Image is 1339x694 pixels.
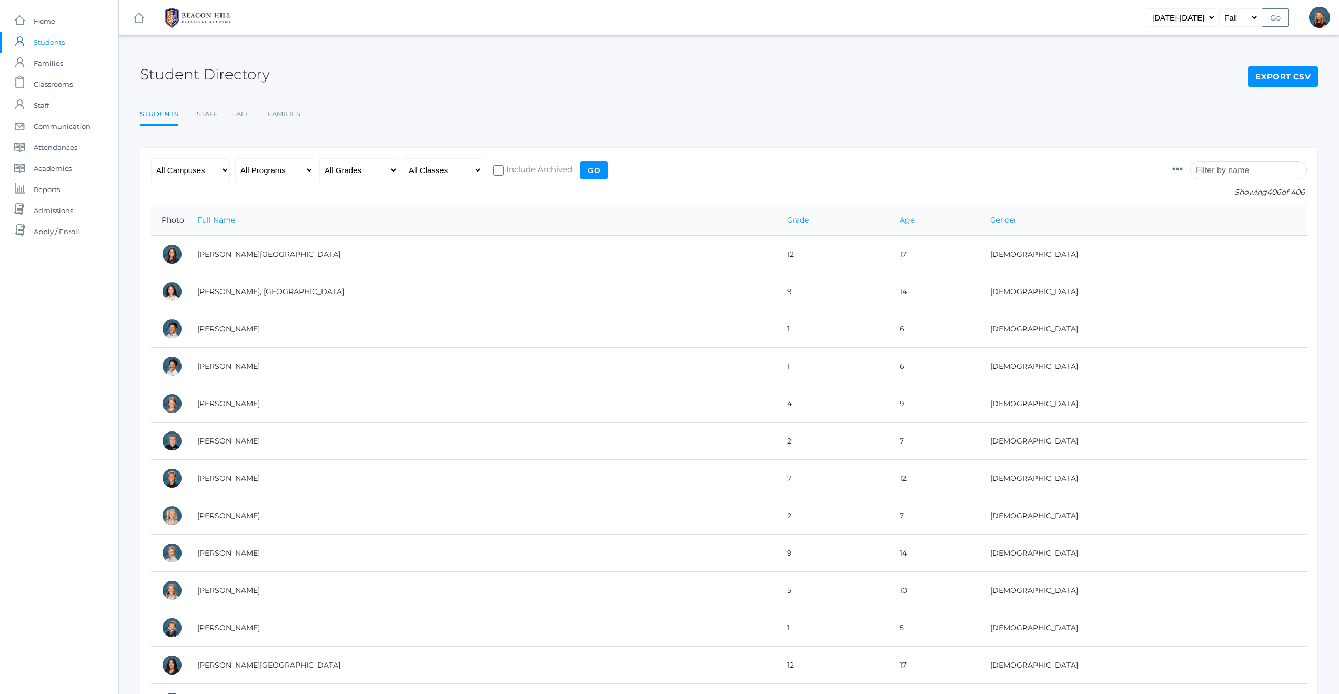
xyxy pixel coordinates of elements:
td: [DEMOGRAPHIC_DATA] [980,609,1307,647]
a: Grade [787,215,809,225]
td: 12 [777,647,889,684]
span: Students [34,32,65,53]
div: Victoria Arellano [162,655,183,676]
td: 1 [777,348,889,385]
a: All [236,104,249,125]
td: 2 [777,497,889,535]
td: [DEMOGRAPHIC_DATA] [980,497,1307,535]
a: Export CSV [1248,66,1318,87]
div: Phoenix Abdulla [162,281,183,302]
span: Admissions [34,200,73,221]
td: [DEMOGRAPHIC_DATA] [980,273,1307,310]
a: Staff [197,104,218,125]
td: [PERSON_NAME] [187,310,777,348]
td: [DEMOGRAPHIC_DATA] [980,310,1307,348]
td: [PERSON_NAME] [187,535,777,572]
td: 7 [889,497,980,535]
span: 406 [1267,187,1281,197]
div: Jack Adams [162,430,183,451]
span: Families [34,53,63,74]
td: [DEMOGRAPHIC_DATA] [980,236,1307,273]
td: 12 [889,460,980,497]
td: 6 [889,310,980,348]
span: Reports [34,179,60,200]
td: 17 [889,236,980,273]
div: Elle Albanese [162,505,183,526]
a: Families [268,104,300,125]
div: Charlotte Abdulla [162,244,183,265]
div: Dominic Abrea [162,318,183,339]
span: Include Archived [504,164,572,177]
td: 7 [777,460,889,497]
td: [DEMOGRAPHIC_DATA] [980,460,1307,497]
div: Lindsay Leeds [1309,7,1330,28]
td: 17 [889,647,980,684]
a: Gender [990,215,1017,225]
span: Attendances [34,137,77,158]
td: [PERSON_NAME] [187,460,777,497]
td: [PERSON_NAME], [GEOGRAPHIC_DATA] [187,273,777,310]
td: 1 [777,310,889,348]
h2: Student Directory [140,66,270,83]
td: 12 [777,236,889,273]
div: Cole Albanese [162,468,183,489]
td: 2 [777,423,889,460]
td: 9 [777,273,889,310]
td: 10 [889,572,980,609]
input: Go [580,161,608,179]
td: 7 [889,423,980,460]
span: Staff [34,95,49,116]
td: 9 [889,385,980,423]
td: [DEMOGRAPHIC_DATA] [980,385,1307,423]
td: 14 [889,273,980,310]
td: [PERSON_NAME] [187,609,777,647]
td: [PERSON_NAME] [187,423,777,460]
td: [DEMOGRAPHIC_DATA] [980,572,1307,609]
img: BHCALogos-05-308ed15e86a5a0abce9b8dd61676a3503ac9727e845dece92d48e8588c001991.png [158,5,237,31]
td: 9 [777,535,889,572]
td: 6 [889,348,980,385]
div: Logan Albanese [162,542,183,564]
td: 5 [889,609,980,647]
td: [DEMOGRAPHIC_DATA] [980,535,1307,572]
td: 14 [889,535,980,572]
a: Full Name [197,215,235,225]
td: [PERSON_NAME] [187,572,777,609]
input: Include Archived [493,165,504,176]
td: [PERSON_NAME] [187,385,777,423]
div: Nolan Alstot [162,617,183,638]
span: Classrooms [34,74,73,95]
div: Paige Albanese [162,580,183,601]
span: Apply / Enroll [34,221,79,242]
a: Students [140,104,178,126]
td: [PERSON_NAME] [187,348,777,385]
td: [DEMOGRAPHIC_DATA] [980,423,1307,460]
th: Photo [151,205,187,236]
div: Grayson Abrea [162,356,183,377]
td: 5 [777,572,889,609]
td: [DEMOGRAPHIC_DATA] [980,348,1307,385]
span: Home [34,11,55,32]
td: [PERSON_NAME][GEOGRAPHIC_DATA] [187,236,777,273]
input: Go [1262,8,1289,27]
td: [DEMOGRAPHIC_DATA] [980,647,1307,684]
td: [PERSON_NAME] [187,497,777,535]
input: Filter by name [1190,161,1307,179]
p: Showing of 406 [1172,187,1307,198]
td: [PERSON_NAME][GEOGRAPHIC_DATA] [187,647,777,684]
td: 4 [777,385,889,423]
td: 1 [777,609,889,647]
span: Communication [34,116,90,137]
a: Age [900,215,914,225]
span: Academics [34,158,72,179]
div: Amelia Adams [162,393,183,414]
